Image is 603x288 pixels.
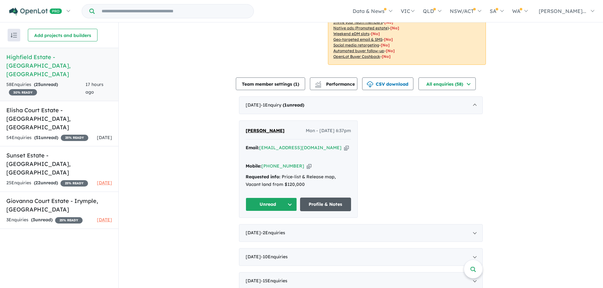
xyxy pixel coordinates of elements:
button: Unread [246,198,297,211]
h5: Sunset Estate - [GEOGRAPHIC_DATA] , [GEOGRAPHIC_DATA] [6,151,112,177]
span: 25 % READY [60,180,88,187]
button: All enquiries (58) [418,77,476,90]
strong: ( unread) [31,217,53,223]
div: 25 Enquir ies [6,179,88,187]
u: Native ads (Promoted estate) [333,26,389,30]
span: 25 % READY [55,217,83,224]
span: 17 hours ago [85,82,104,95]
img: download icon [367,81,373,88]
img: bar-chart.svg [315,83,321,87]
strong: ( unread) [34,180,58,186]
strong: Mobile: [246,163,261,169]
span: [No] [384,37,393,42]
u: Automated buyer follow-up [333,48,384,53]
a: [EMAIL_ADDRESS][DOMAIN_NAME] [259,145,342,150]
span: 3 [33,217,35,223]
span: 25 [35,82,41,87]
span: 22 [35,180,41,186]
div: [DATE] [239,248,483,266]
input: Try estate name, suburb, builder or developer [96,4,252,18]
span: 51 [36,135,41,140]
span: [No] [371,31,380,36]
span: 1 [284,102,287,108]
a: [PHONE_NUMBER] [261,163,304,169]
button: Performance [310,77,357,90]
span: [No] [390,26,399,30]
button: CSV download [362,77,413,90]
span: - 15 Enquir ies [261,278,287,284]
span: [ No ] [384,20,393,25]
span: [PERSON_NAME]... [539,8,586,14]
h5: Highfield Estate - [GEOGRAPHIC_DATA] , [GEOGRAPHIC_DATA] [6,53,112,78]
u: OpenLot Buyer Cashback [333,54,380,59]
span: - 2 Enquir ies [261,230,285,236]
span: Mon - [DATE] 6:37pm [306,127,351,135]
div: [DATE] [239,96,483,114]
span: - 10 Enquir ies [261,254,288,260]
u: Invite your team members [333,20,383,25]
button: Copy [307,163,311,169]
span: [DATE] [97,180,112,186]
div: Price-list & Release map, Vacant land from $120,000 [246,173,351,188]
div: 3 Enquir ies [6,216,83,224]
h5: Elisha Court Estate - [GEOGRAPHIC_DATA] , [GEOGRAPHIC_DATA] [6,106,112,132]
div: [DATE] [239,224,483,242]
span: [No] [382,54,391,59]
u: Geo-targeted email & SMS [333,37,382,42]
span: 1 [295,81,298,87]
h5: Giovanna Court Estate - Irymple , [GEOGRAPHIC_DATA] [6,197,112,214]
u: Weekend eDM slots [333,31,369,36]
img: line-chart.svg [315,81,321,85]
span: 25 % READY [61,135,88,141]
a: Profile & Notes [300,198,351,211]
button: Team member settings (1) [236,77,305,90]
strong: ( unread) [34,135,58,140]
div: 58 Enquir ies [6,81,85,96]
a: [PERSON_NAME] [246,127,285,135]
strong: ( unread) [283,102,304,108]
span: [DATE] [97,135,112,140]
span: [DATE] [97,217,112,223]
button: Copy [344,144,349,151]
button: Add projects and builders [28,29,97,41]
img: Openlot PRO Logo White [9,8,62,15]
span: [No] [381,43,390,47]
img: sort.svg [11,33,17,38]
u: Social media retargeting [333,43,379,47]
span: 30 % READY [9,89,37,95]
span: [No] [386,48,395,53]
strong: Email: [246,145,259,150]
span: - 1 Enquir y [261,102,304,108]
span: [PERSON_NAME] [246,128,285,133]
strong: ( unread) [34,82,58,87]
span: Performance [316,81,355,87]
strong: Requested info: [246,174,280,180]
div: 54 Enquir ies [6,134,88,142]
